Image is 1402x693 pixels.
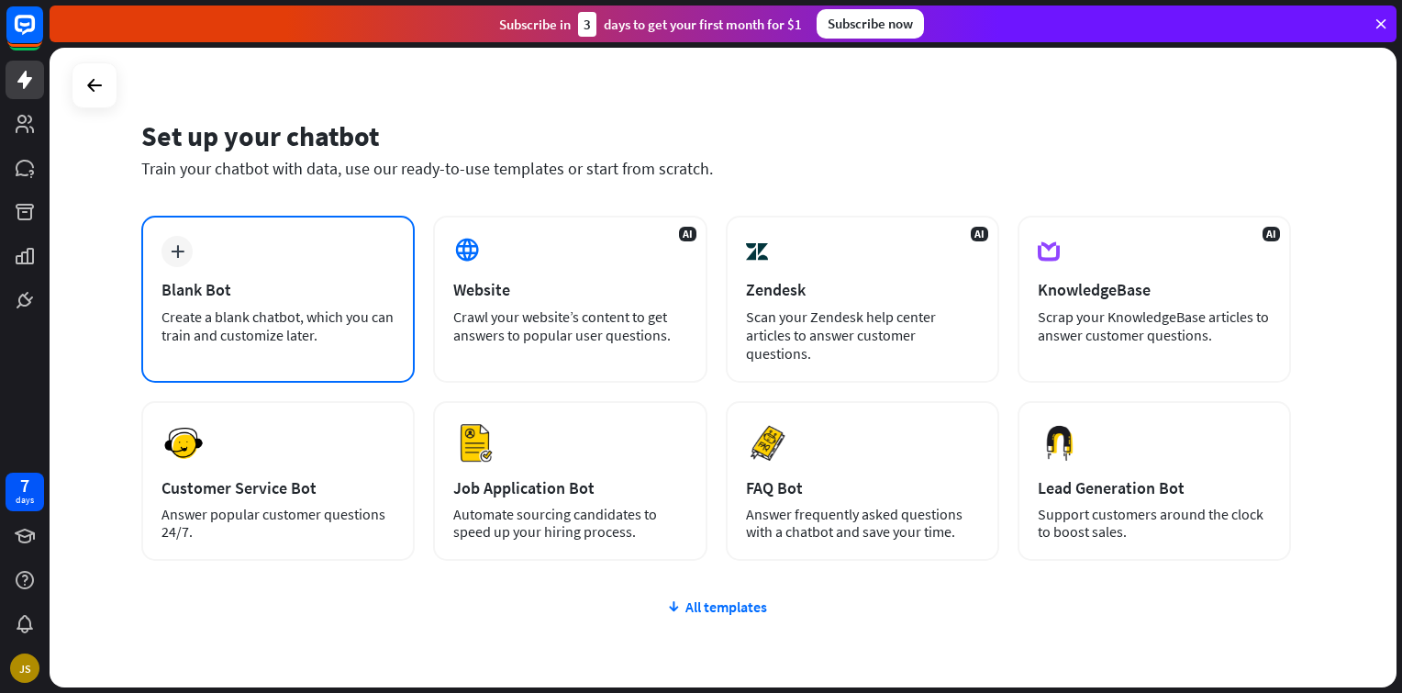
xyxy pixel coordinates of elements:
[746,506,979,541] div: Answer frequently asked questions with a chatbot and save your time.
[1038,279,1271,300] div: KnowledgeBase
[679,227,696,241] span: AI
[499,12,802,37] div: Subscribe in days to get your first month for $1
[161,506,395,541] div: Answer popular customer questions 24/7.
[971,227,988,241] span: AI
[453,307,686,344] div: Crawl your website’s content to get answers to popular user questions.
[578,12,596,37] div: 3
[453,279,686,300] div: Website
[453,506,686,541] div: Automate sourcing candidates to speed up your hiring process.
[817,9,924,39] div: Subscribe now
[20,477,29,494] div: 7
[6,473,44,511] a: 7 days
[1038,477,1271,498] div: Lead Generation Bot
[161,279,395,300] div: Blank Bot
[1263,227,1280,241] span: AI
[15,7,70,62] button: Open LiveChat chat widget
[1038,506,1271,541] div: Support customers around the clock to boost sales.
[10,654,39,683] div: JS
[141,598,1291,616] div: All templates
[16,494,34,507] div: days
[453,477,686,498] div: Job Application Bot
[141,118,1291,153] div: Set up your chatbot
[1038,307,1271,344] div: Scrap your KnowledgeBase articles to answer customer questions.
[141,158,1291,179] div: Train your chatbot with data, use our ready-to-use templates or start from scratch.
[161,307,395,344] div: Create a blank chatbot, which you can train and customize later.
[746,477,979,498] div: FAQ Bot
[171,245,184,258] i: plus
[746,307,979,363] div: Scan your Zendesk help center articles to answer customer questions.
[161,477,395,498] div: Customer Service Bot
[746,279,979,300] div: Zendesk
